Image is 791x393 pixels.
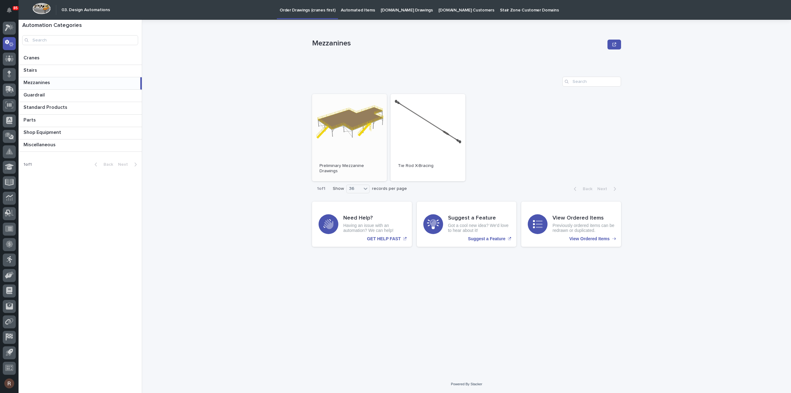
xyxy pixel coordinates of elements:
p: Tie Rod X-Bracing [398,163,458,169]
p: Standard Products [23,103,69,110]
p: 1 of 1 [312,181,330,196]
button: Next [595,186,621,192]
p: Cranes [23,54,41,61]
a: Standard ProductsStandard Products [19,102,142,114]
button: Notifications [3,4,16,17]
p: Previously ordered items can be redrawn or duplicated. [552,223,615,233]
p: Miscellaneous [23,141,57,148]
p: Preliminary Mezzanine Drawings [319,163,379,174]
p: records per page [372,186,407,191]
a: PartsParts [19,115,142,127]
a: Tie Rod X-Bracing [391,94,465,181]
h2: 03. Design Automations [61,7,110,13]
p: Having an issue with an automation? We can help! [343,223,405,233]
a: GuardrailGuardrail [19,90,142,102]
img: Workspace Logo [32,3,51,14]
a: GET HELP FAST [312,202,412,247]
p: Shop Equipment [23,128,62,135]
input: Search [562,77,621,87]
p: Show [333,186,344,191]
div: Notifications85 [8,7,16,17]
a: MezzaninesMezzanines [19,77,142,90]
p: Mezzanines [312,39,605,48]
p: Parts [23,116,37,123]
a: Preliminary Mezzanine Drawings [312,94,387,181]
h3: Need Help? [343,215,405,222]
button: Back [90,162,116,167]
a: View Ordered Items [521,202,621,247]
p: GET HELP FAST [367,236,401,241]
p: View Ordered Items [569,236,610,241]
p: Mezzanines [23,79,51,86]
a: Shop EquipmentShop Equipment [19,127,142,139]
p: Guardrail [23,91,46,98]
p: Stairs [23,66,38,73]
span: Back [579,187,592,191]
input: Search [22,35,138,45]
button: users-avatar [3,377,16,390]
h3: Suggest a Feature [448,215,510,222]
a: MiscellaneousMiscellaneous [19,139,142,152]
a: StairsStairs [19,65,142,77]
span: Next [597,187,611,191]
span: Next [118,162,132,167]
p: 85 [14,6,18,10]
div: 36 [347,186,362,192]
p: Got a cool new idea? We'd love to hear about it! [448,223,510,233]
h1: Automation Categories [22,22,138,29]
h3: View Ordered Items [552,215,615,222]
button: Next [116,162,142,167]
a: CranesCranes [19,53,142,65]
button: Back [569,186,595,192]
a: Powered By Stacker [451,382,482,386]
span: Back [100,162,113,167]
p: 1 of 1 [19,157,37,172]
p: Suggest a Feature [468,236,505,241]
a: Suggest a Feature [417,202,517,247]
